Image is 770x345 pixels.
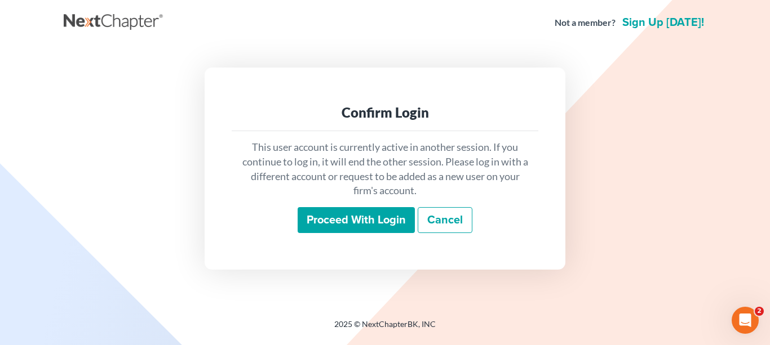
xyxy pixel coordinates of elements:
input: Proceed with login [298,207,415,233]
p: This user account is currently active in another session. If you continue to log in, it will end ... [241,140,529,198]
a: Cancel [418,207,472,233]
strong: Not a member? [555,16,616,29]
span: 2 [755,307,764,316]
div: 2025 © NextChapterBK, INC [64,319,706,339]
iframe: Intercom live chat [732,307,759,334]
a: Sign up [DATE]! [620,17,706,28]
div: Confirm Login [241,104,529,122]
